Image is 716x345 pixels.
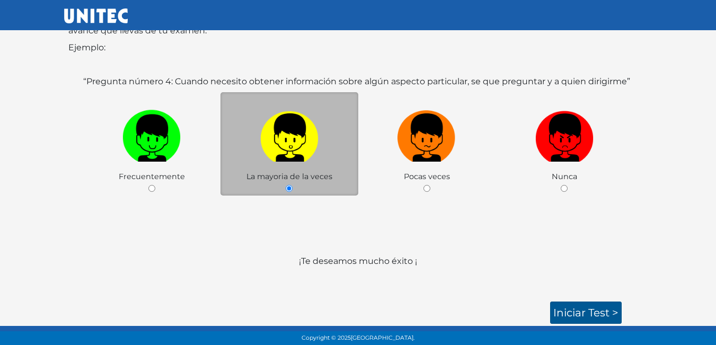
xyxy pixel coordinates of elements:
span: Frecuentemente [119,172,185,181]
img: v1.png [122,106,181,162]
span: [GEOGRAPHIC_DATA]. [351,334,414,341]
span: La mayoria de la veces [246,172,332,181]
img: n1.png [397,106,456,162]
img: a1.png [260,106,319,162]
label: “Pregunta número 4: Cuando necesito obtener información sobre algún aspecto particular, se que pr... [83,75,630,88]
img: UNITEC [64,8,128,23]
p: Ejemplo: [68,41,648,54]
a: Iniciar test > [550,302,622,324]
span: Nunca [552,172,577,181]
span: Pocas veces [404,172,450,181]
p: ¡Te deseamos mucho éxito ¡ [68,255,648,293]
img: r1.png [535,106,594,162]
